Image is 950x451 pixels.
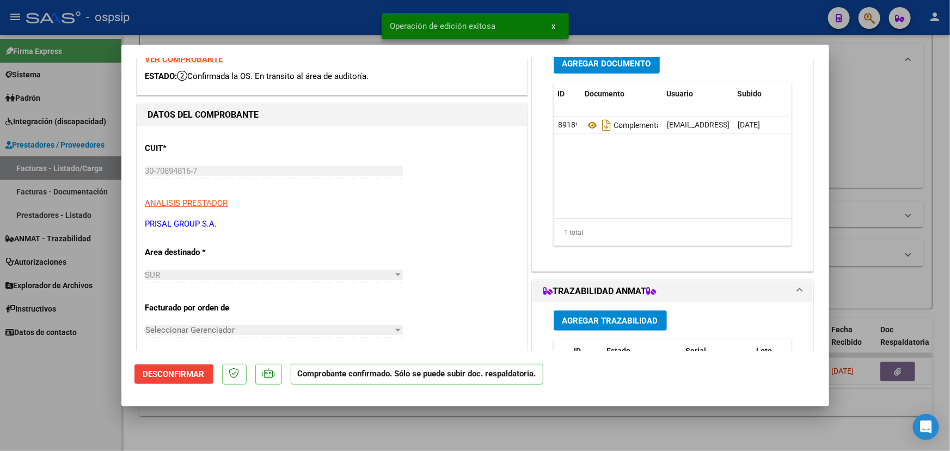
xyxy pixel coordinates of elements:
datatable-header-cell: Estado [603,339,682,375]
button: x [543,16,565,36]
a: VER COMPROBANTE [145,54,223,64]
div: Open Intercom Messenger [913,414,939,440]
span: [EMAIL_ADDRESS][DOMAIN_NAME] - PRISAL GROUP - [667,120,850,129]
span: Estado [607,346,631,355]
datatable-header-cell: Acción [788,82,842,106]
p: CUIT [145,142,258,155]
datatable-header-cell: Serial [682,339,752,375]
button: Agregar Documento [554,53,660,74]
p: Comprobante confirmado. Sólo se puede subir doc. respaldatoria. [291,364,543,385]
span: Serial [686,346,707,355]
button: Agregar Trazabilidad [554,310,667,331]
span: Documento [585,89,625,98]
datatable-header-cell: ID [554,82,581,106]
span: SUR [145,270,161,280]
span: ID [574,346,581,355]
span: Lote [757,346,773,355]
datatable-header-cell: Documento [581,82,663,106]
span: Complementaria Fceb-37219 [585,121,712,130]
span: ESTADO: [145,71,177,81]
datatable-header-cell: Lote [752,339,799,375]
span: ID [558,89,565,98]
span: Agregar Trazabilidad [562,316,658,326]
span: Subido [738,89,762,98]
span: x [552,21,556,31]
p: Facturado por orden de [145,302,258,314]
span: [DATE] [738,120,760,129]
strong: DATOS DEL COMPROBANTE [148,109,259,120]
div: 1 total [554,219,792,246]
i: Descargar documento [599,117,614,134]
span: 89189 [558,120,580,129]
h1: TRAZABILIDAD ANMAT [543,285,657,298]
datatable-header-cell: Usuario [663,82,733,106]
span: Desconfirmar [143,369,205,379]
datatable-header-cell: ID [570,339,603,375]
p: PRISAL GROUP S.A. [145,218,519,230]
mat-expansion-panel-header: TRAZABILIDAD ANMAT [532,281,813,302]
span: ANALISIS PRESTADOR [145,198,228,208]
span: Usuario [667,89,694,98]
p: Area destinado * [145,246,258,259]
span: Agregar Documento [562,59,651,69]
datatable-header-cell: Subido [733,82,788,106]
div: DOCUMENTACIÓN RESPALDATORIA [532,45,813,271]
span: Seleccionar Gerenciador [145,325,393,335]
span: Operación de edición exitosa [390,21,496,32]
span: Confirmada la OS. En transito al área de auditoría. [177,71,369,81]
button: Desconfirmar [134,364,213,384]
